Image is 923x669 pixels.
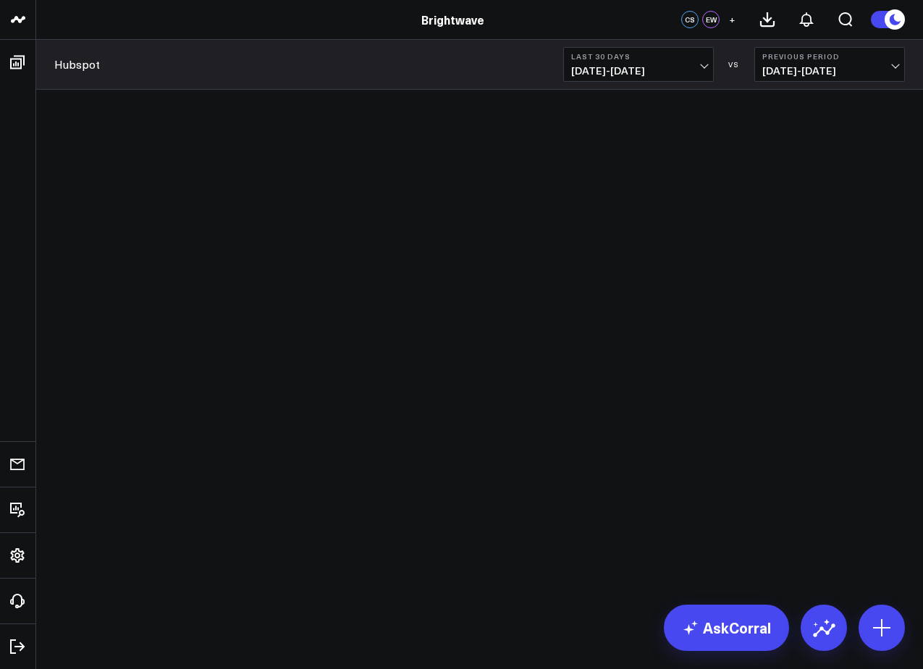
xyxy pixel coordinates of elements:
[681,11,699,28] div: CS
[721,60,747,69] div: VS
[762,65,897,77] span: [DATE] - [DATE]
[762,52,897,61] b: Previous Period
[729,14,736,25] span: +
[571,52,706,61] b: Last 30 Days
[54,56,100,72] a: Hubspot
[571,65,706,77] span: [DATE] - [DATE]
[421,12,484,27] a: Brightwave
[754,47,905,82] button: Previous Period[DATE]-[DATE]
[702,11,720,28] div: EW
[664,605,789,651] a: AskCorral
[563,47,714,82] button: Last 30 Days[DATE]-[DATE]
[723,11,741,28] button: +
